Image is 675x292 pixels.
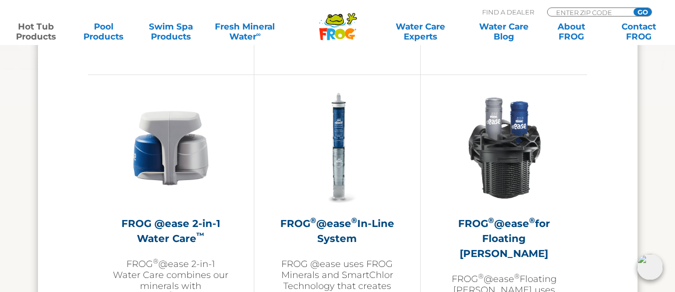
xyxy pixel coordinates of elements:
a: Hot TubProducts [10,21,62,41]
sup: ® [514,272,520,280]
sup: ™ [196,230,204,240]
sup: ® [153,257,158,265]
img: inline-system-300x300.png [279,90,395,206]
sup: ® [488,215,494,225]
img: InLineWeir_Front_High_inserting-v2-300x300.png [446,90,562,206]
a: Water CareBlog [478,21,530,41]
h2: FROG @ease 2-in-1 Water Care [113,216,229,246]
input: GO [634,8,652,16]
a: ContactFROG [613,21,665,41]
sup: ® [351,215,357,225]
h2: FROG @ease In-Line System [279,216,395,246]
sup: ® [310,215,316,225]
p: Find A Dealer [482,7,534,16]
a: AboutFROG [545,21,598,41]
sup: ∞ [256,30,261,38]
h2: FROG @ease for Floating [PERSON_NAME] [446,216,562,261]
img: @ease-2-in-1-Holder-v2-300x300.png [113,90,229,206]
a: Water CareExperts [378,21,463,41]
a: Swim SpaProducts [145,21,197,41]
img: openIcon [637,254,663,280]
sup: ® [478,272,484,280]
input: Zip Code Form [555,8,623,16]
a: PoolProducts [77,21,130,41]
a: Fresh MineralWater∞ [212,21,278,41]
sup: ® [529,215,535,225]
